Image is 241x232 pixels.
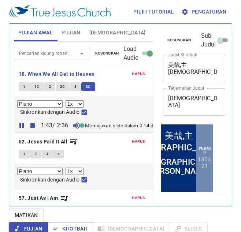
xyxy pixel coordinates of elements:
[123,45,140,62] span: Load Audio
[30,150,41,158] button: 2
[34,151,37,157] span: 2
[130,5,177,19] button: Pilih tutorial
[19,70,96,79] button: 18. When We All Get to Heaven
[19,194,68,203] button: 57. Just As I Am
[91,49,123,58] button: Kosongkan
[85,123,162,128] small: Memajukan slide dalam 0:14 detik
[49,83,51,90] span: 2
[133,7,174,16] span: Pilih tutorial
[66,168,84,175] select: Playback Rate
[167,37,191,44] span: Kosongkan
[19,82,30,91] button: 1
[38,23,51,32] p: Pujian 詩
[41,40,48,46] li: 21
[19,150,30,158] button: 1
[168,95,220,109] textarea: [DEMOGRAPHIC_DATA][PERSON_NAME]
[53,150,64,158] button: 4
[9,5,111,18] img: True Jesus Church
[204,203,238,226] button: Tambah ke Daftar
[163,36,196,45] button: Kosongkan
[62,28,80,37] span: Pujian
[23,83,25,90] span: 1
[132,138,145,145] span: Hapus
[18,28,53,37] span: Pujian Awal
[19,137,78,146] button: 52. Jesus Paid It All
[38,121,71,130] p: 1:43 / 2:36
[17,168,63,175] select: Select Track
[60,83,65,90] span: 2C
[127,70,149,78] button: Hapus
[19,194,58,203] b: 57. Just As I Am
[183,7,226,16] span: Pengaturan
[66,100,84,108] select: Playback Rate
[127,137,149,146] button: Hapus
[20,108,79,116] span: Sinkronkan dengan Audio
[56,82,70,91] button: 2C
[19,137,67,146] b: 52. Jesus Paid It All
[95,50,119,57] span: Kosongkan
[44,82,55,91] button: 2
[81,82,95,91] button: 3C
[19,70,95,79] b: 18. When We All Get to Heaven
[132,71,145,77] span: Hapus
[86,83,91,90] span: 3C
[41,150,52,158] button: 3
[127,194,149,202] button: Hapus
[20,176,79,184] span: Sinkronkan dengan Audio
[70,82,81,91] button: 3
[15,211,38,220] span: Matikan
[89,28,146,37] span: [DEMOGRAPHIC_DATA]
[132,195,145,201] span: Hapus
[58,151,60,157] span: 4
[168,61,220,75] textarea: 美哉,主[DEMOGRAPHIC_DATA]！
[46,151,48,157] span: 3
[180,5,229,19] button: Pengaturan
[17,100,63,108] select: Select Track
[201,31,216,49] span: Sub Judul
[23,151,25,157] span: 1
[74,83,77,90] span: 3
[77,48,87,59] button: Open
[9,209,44,222] button: Matikan
[38,33,51,40] li: 130A
[160,123,214,193] iframe: from-child
[34,83,40,90] span: 1C
[30,82,44,91] button: 1C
